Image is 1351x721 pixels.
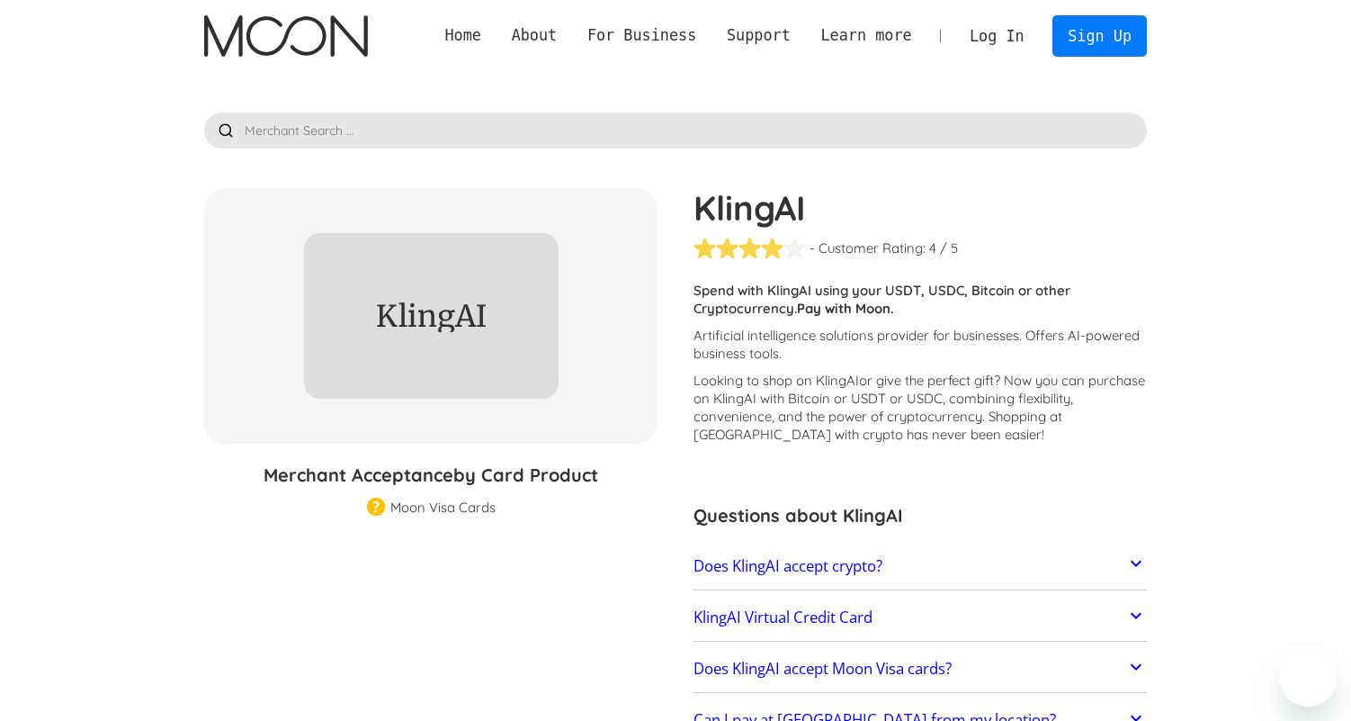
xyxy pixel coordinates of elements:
[727,24,791,47] div: Support
[820,24,911,47] div: Learn more
[693,557,882,575] h2: Does KlingAI accept crypto?
[810,239,926,257] div: - Customer Rating:
[797,300,894,317] strong: Pay with Moon.
[390,499,496,517] div: Moon Visa Cards
[929,239,936,257] div: 4
[497,24,572,47] div: About
[693,547,1147,585] a: Does KlingAI accept crypto?
[1052,15,1146,56] a: Sign Up
[204,113,1147,149] input: Merchant Search ...
[693,372,1147,444] p: Looking to shop on KlingAI ? Now you can purchase on KlingAI with Bitcoin or USDT or USDC, combin...
[572,24,711,47] div: For Business
[693,282,1147,318] p: Spend with KlingAI using your USDT, USDC, Bitcoin or other Cryptocurrency.
[693,660,952,678] h2: Does KlingAI accept Moon Visa cards?
[806,24,927,47] div: Learn more
[587,24,696,47] div: For Business
[430,24,497,47] a: Home
[329,301,532,332] div: KlingAI
[693,650,1147,688] a: Does KlingAI accept Moon Visa cards?
[453,464,598,486] span: by Card Product
[693,327,1147,363] p: Artificial intelligence solutions provider for businesses. Offers AI-powered business tools.
[512,24,558,47] div: About
[693,502,1147,529] h3: Questions about KlingAI
[693,608,872,626] h2: KlingAI Virtual Credit Card
[711,24,805,47] div: Support
[693,188,1147,228] h1: KlingAI
[693,599,1147,636] a: KlingAI Virtual Credit Card
[204,15,367,57] a: home
[204,462,658,489] h3: Merchant Acceptance
[859,372,994,389] span: or give the perfect gift
[954,16,1039,56] a: Log In
[204,15,367,57] img: Moon Logo
[940,239,958,257] div: / 5
[1279,649,1337,707] iframe: Кнопка запуска окна обмена сообщениями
